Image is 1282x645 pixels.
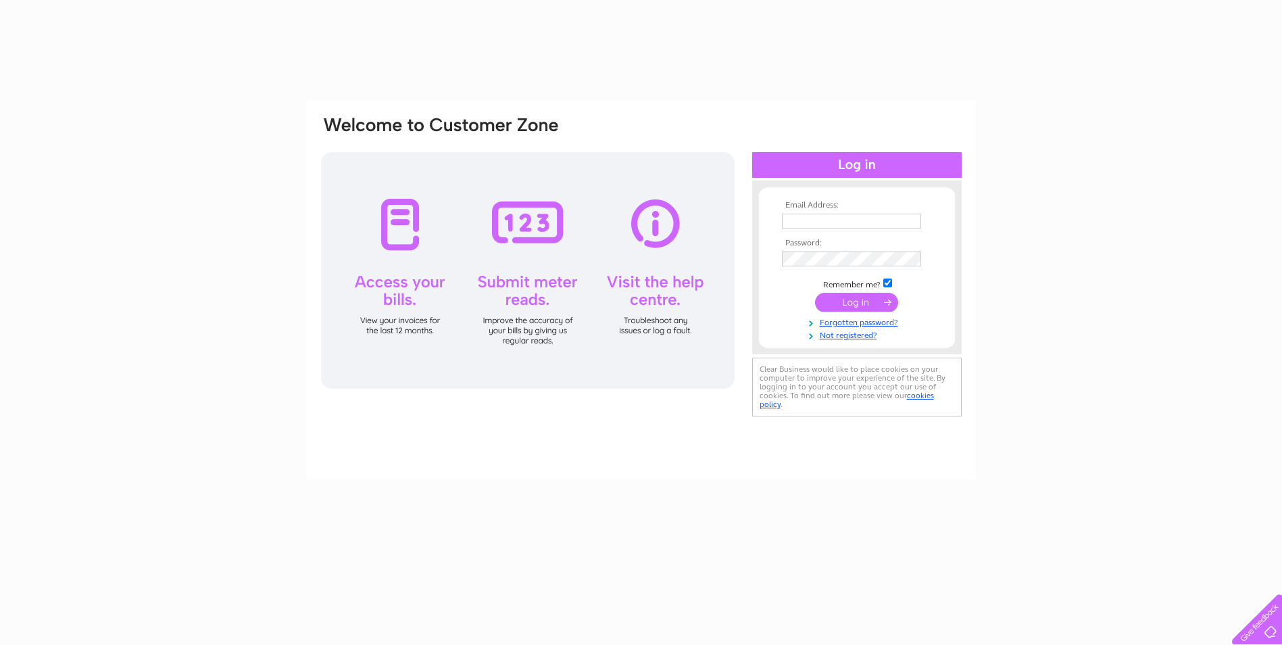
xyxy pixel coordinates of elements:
[815,293,898,312] input: Submit
[782,328,935,341] a: Not registered?
[779,239,935,248] th: Password:
[782,315,935,328] a: Forgotten password?
[779,277,935,290] td: Remember me?
[779,201,935,210] th: Email Address:
[760,391,934,409] a: cookies policy
[752,358,962,416] div: Clear Business would like to place cookies on your computer to improve your experience of the sit...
